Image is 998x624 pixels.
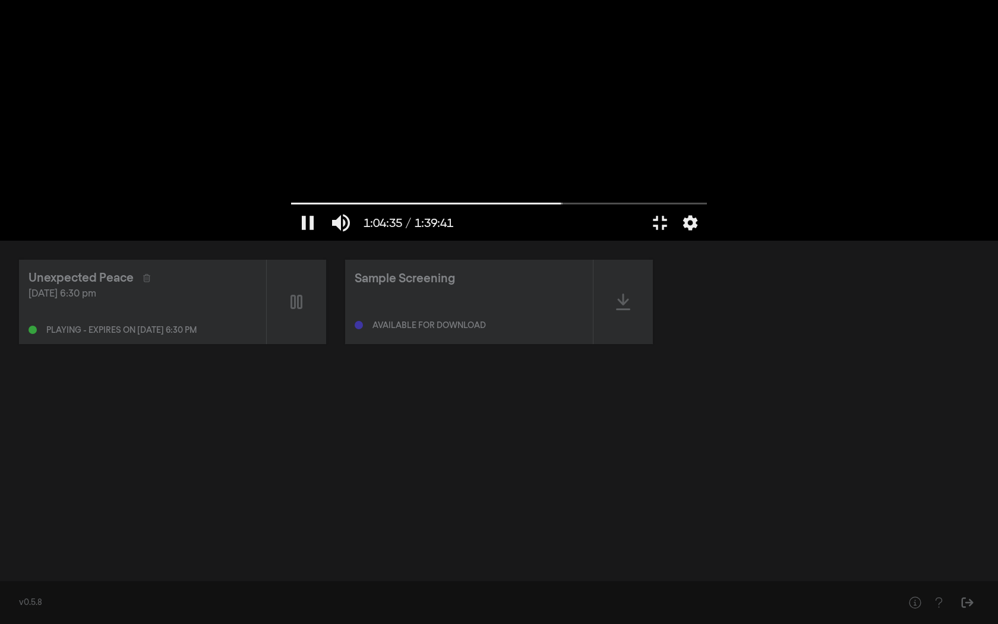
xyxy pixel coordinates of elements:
div: Sample Screening [355,270,455,288]
div: Unexpected Peace [29,269,134,287]
button: Help [927,591,950,614]
div: [DATE] 6:30 pm [29,287,257,301]
button: 1:04:35 / 1:39:41 [358,205,459,241]
button: Sign Out [955,591,979,614]
div: v0.5.8 [19,597,879,609]
div: Available for download [372,322,486,330]
button: Help [903,591,927,614]
button: Mute [324,205,358,241]
div: Playing - expires on [DATE] 6:30 pm [46,326,197,335]
button: Pause [291,205,324,241]
button: More settings [677,205,704,241]
button: Exit full screen [643,205,677,241]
